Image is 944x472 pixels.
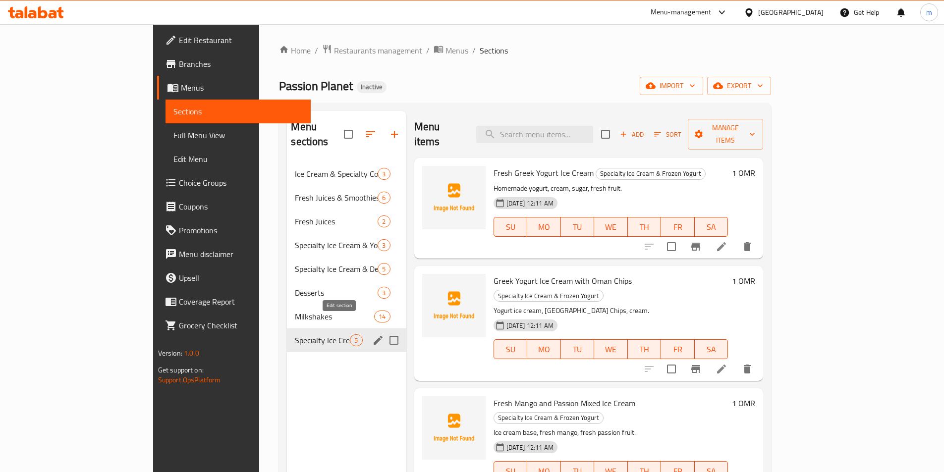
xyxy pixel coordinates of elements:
button: TU [561,339,595,359]
span: FR [665,220,691,234]
span: Sort [654,129,681,140]
span: Add [618,129,645,140]
p: Yogurt ice cream, [GEOGRAPHIC_DATA] Chips, cream. [494,305,728,317]
span: 1.0.0 [184,347,199,360]
p: Homemade yogurt, cream, sugar, fresh fruit. [494,182,728,195]
input: search [476,126,593,143]
span: Full Menu View [173,129,303,141]
button: import [640,77,703,95]
span: Ice Cream & Specialty Coffee [295,168,378,180]
span: SU [498,342,523,357]
span: Menus [181,82,303,94]
span: [DATE] 12:11 AM [502,443,557,452]
span: Menus [445,45,468,56]
div: Fresh Juices & Smoothies6 [287,186,406,210]
div: Specialty Ice Cream & Frozen Yogurt [596,168,706,180]
button: delete [735,357,759,381]
span: 5 [350,336,362,345]
button: SA [695,339,728,359]
span: Specialty Ice Cream & Yogurt [295,239,378,251]
a: Menus [434,44,468,57]
div: Specialty Ice Cream & Yogurt3 [287,233,406,257]
button: WE [594,339,628,359]
div: Milkshakes14 [287,305,406,328]
span: 14 [375,312,389,321]
a: Full Menu View [166,123,311,147]
div: Milkshakes [295,311,374,322]
button: FR [661,217,695,237]
button: SU [494,339,527,359]
span: 2 [378,217,389,226]
button: delete [735,235,759,259]
a: Edit Restaurant [157,28,311,52]
div: Ice Cream & Specialty Coffee3 [287,162,406,186]
span: MO [531,220,557,234]
div: Desserts [295,287,378,299]
span: 3 [378,241,389,250]
a: Coupons [157,195,311,218]
div: items [350,334,362,346]
img: Greek Yogurt Ice Cream with Oman Chips [422,274,486,337]
li: / [426,45,430,56]
button: TH [628,339,662,359]
h2: Menu items [414,119,464,149]
a: Restaurants management [322,44,422,57]
span: Specialty Ice Cream & Frozen Yogurt [596,168,705,179]
span: Edit Restaurant [179,34,303,46]
span: TU [565,342,591,357]
button: MO [527,339,561,359]
div: [GEOGRAPHIC_DATA] [758,7,824,18]
span: import [648,80,695,92]
button: Add section [383,122,406,146]
a: Coverage Report [157,290,311,314]
span: 3 [378,169,389,179]
div: items [378,215,390,227]
button: WE [594,217,628,237]
div: items [378,192,390,204]
a: Menus [157,76,311,100]
span: Specialty Ice Cream & Frozen Yogurt [494,412,603,423]
div: Fresh Juices2 [287,210,406,233]
button: edit [371,333,386,348]
span: SA [699,342,724,357]
div: Specialty Ice Cream & Frozen Yogurt5edit [287,328,406,352]
span: Add item [616,127,648,142]
button: TH [628,217,662,237]
nav: Menu sections [287,158,406,356]
div: Desserts3 [287,281,406,305]
button: Sort [652,127,684,142]
button: TU [561,217,595,237]
span: Specialty Ice Cream & Frozen Yogurt [295,334,350,346]
div: Specialty Ice Cream & Desserts [295,263,378,275]
li: / [472,45,476,56]
button: Branch-specific-item [684,235,708,259]
button: export [707,77,771,95]
span: Fresh Juices & Smoothies [295,192,378,204]
div: Menu-management [651,6,712,18]
a: Grocery Checklist [157,314,311,337]
span: 6 [378,193,389,203]
span: Promotions [179,224,303,236]
span: Fresh Mango and Passion Mixed Ice Cream [494,396,635,411]
h2: Menu sections [291,119,343,149]
button: Manage items [688,119,763,150]
span: Sort sections [359,122,383,146]
h6: 1 OMR [732,274,755,288]
a: Choice Groups [157,171,311,195]
span: Select to update [661,359,682,379]
span: Coverage Report [179,296,303,308]
span: export [715,80,763,92]
span: TU [565,220,591,234]
a: Edit menu item [716,241,727,253]
h6: 1 OMR [732,396,755,410]
span: Inactive [357,83,387,91]
span: Choice Groups [179,177,303,189]
a: Support.OpsPlatform [158,373,221,386]
div: Specialty Ice Cream & Desserts5 [287,257,406,281]
button: Branch-specific-item [684,357,708,381]
div: items [378,287,390,299]
span: Manage items [696,122,755,147]
a: Menu disclaimer [157,242,311,266]
span: Branches [179,58,303,70]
